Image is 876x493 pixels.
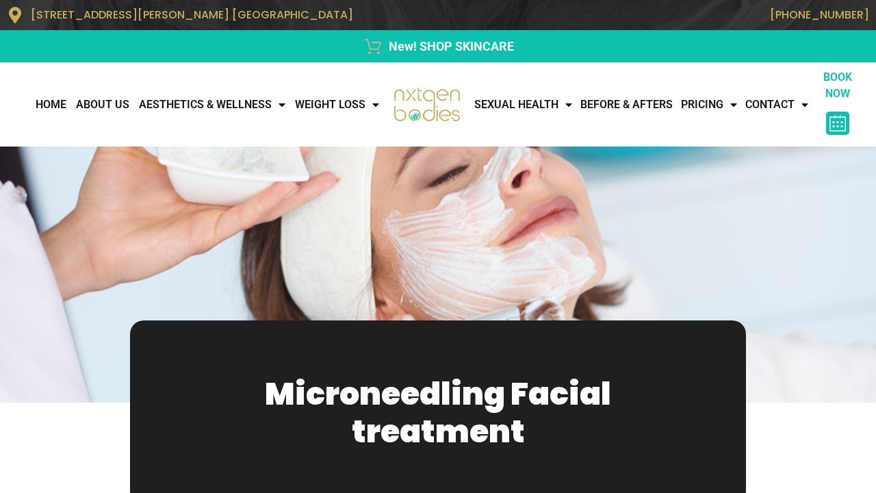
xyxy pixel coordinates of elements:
[576,91,677,118] a: Before & Afters
[677,91,741,118] a: Pricing
[812,69,863,102] p: BOOK NOW
[71,91,134,118] a: About Us
[178,375,698,451] h2: Microneedling Facial treatment
[470,91,576,118] a: Sexual Health
[31,7,353,23] span: [STREET_ADDRESS][PERSON_NAME] [GEOGRAPHIC_DATA]
[31,91,71,118] a: Home
[445,8,869,21] p: [PHONE_NUMBER]
[134,91,290,118] a: AESTHETICS & WELLNESS
[741,91,812,118] a: CONTACT
[7,37,869,55] a: New! SHOP SKINCARE
[470,91,812,118] nav: Menu
[385,37,514,55] span: New! SHOP SKINCARE
[7,91,384,118] nav: Menu
[290,91,384,118] a: WEIGHT LOSS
